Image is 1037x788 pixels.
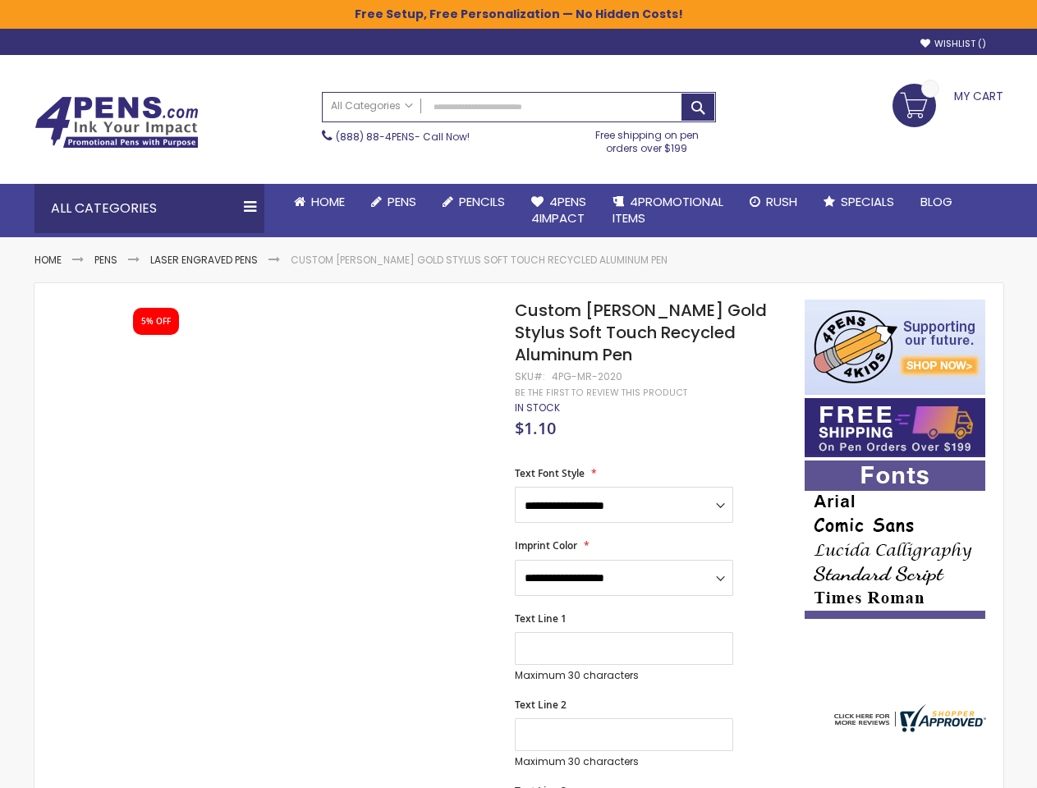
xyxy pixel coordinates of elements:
div: 4PG-MR-2020 [552,370,622,383]
a: All Categories [323,93,421,120]
li: Custom [PERSON_NAME] Gold Stylus Soft Touch Recycled Aluminum Pen [291,254,668,267]
a: Blog [907,184,966,220]
a: Pencils [429,184,518,220]
a: Home [34,253,62,267]
span: 4PROMOTIONAL ITEMS [613,193,723,227]
a: Laser Engraved Pens [150,253,258,267]
span: Text Font Style [515,466,585,480]
span: Imprint Color [515,538,577,552]
a: (888) 88-4PENS [336,130,415,144]
a: Specials [810,184,907,220]
a: 4PROMOTIONALITEMS [599,184,736,237]
img: 4pens 4 kids [805,300,985,395]
img: Free shipping on orders over $199 [805,398,985,457]
span: - Call Now! [336,130,470,144]
span: Rush [766,193,797,210]
a: Home [281,184,358,220]
a: Be the first to review this product [515,387,687,399]
span: Specials [841,193,894,210]
p: Maximum 30 characters [515,669,733,682]
span: 4Pens 4impact [531,193,586,227]
span: Text Line 1 [515,612,567,625]
span: Custom [PERSON_NAME] Gold Stylus Soft Touch Recycled Aluminum Pen [515,299,767,366]
a: Rush [736,184,810,220]
a: Pens [358,184,429,220]
strong: SKU [515,369,545,383]
a: 4Pens4impact [518,184,599,237]
a: 4pens.com certificate URL [830,722,986,735]
span: $1.10 [515,417,556,439]
img: 4pens.com widget logo [830,704,986,732]
img: font-personalization-examples [805,460,985,619]
div: Free shipping on pen orders over $199 [578,122,716,155]
img: 4Pens Custom Pens and Promotional Products [34,96,199,149]
span: Home [311,193,345,210]
div: 5% OFF [141,316,171,328]
span: All Categories [331,99,413,112]
span: Pens [388,193,416,210]
span: Pencils [459,193,505,210]
span: Text Line 2 [515,698,567,712]
div: Availability [515,401,560,415]
span: Blog [920,193,952,210]
a: Wishlist [920,38,986,50]
p: Maximum 30 characters [515,755,733,768]
a: Pens [94,253,117,267]
span: In stock [515,401,560,415]
div: All Categories [34,184,264,233]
